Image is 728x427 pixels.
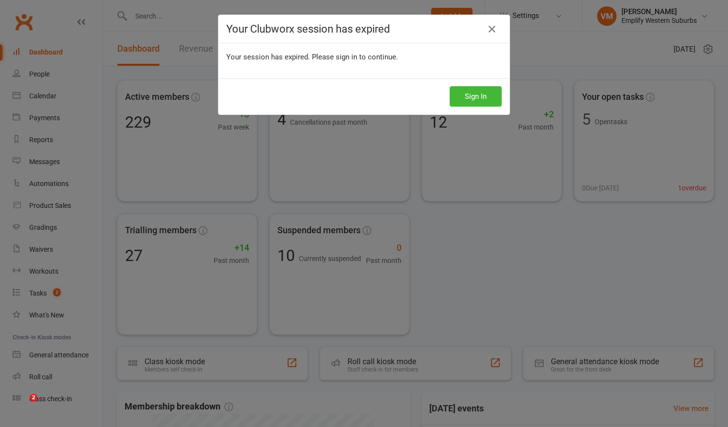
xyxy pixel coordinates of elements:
[30,394,37,402] span: 2
[226,23,502,35] h4: Your Clubworx session has expired
[226,53,398,61] span: Your session has expired. Please sign in to continue.
[484,21,500,37] a: Close
[450,86,502,107] button: Sign In
[10,394,33,417] iframe: Intercom live chat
